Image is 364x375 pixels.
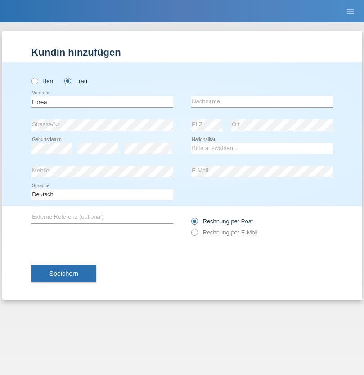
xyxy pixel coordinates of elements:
button: Speichern [31,265,96,282]
label: Herr [31,78,54,84]
h1: Kundin hinzufügen [31,47,333,58]
a: menu [342,9,360,14]
label: Rechnung per Post [191,218,253,225]
input: Rechnung per E-Mail [191,229,197,240]
input: Frau [64,78,70,84]
i: menu [346,7,355,16]
input: Rechnung per Post [191,218,197,229]
label: Rechnung per E-Mail [191,229,258,236]
span: Speichern [49,270,78,277]
label: Frau [64,78,87,84]
input: Herr [31,78,37,84]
